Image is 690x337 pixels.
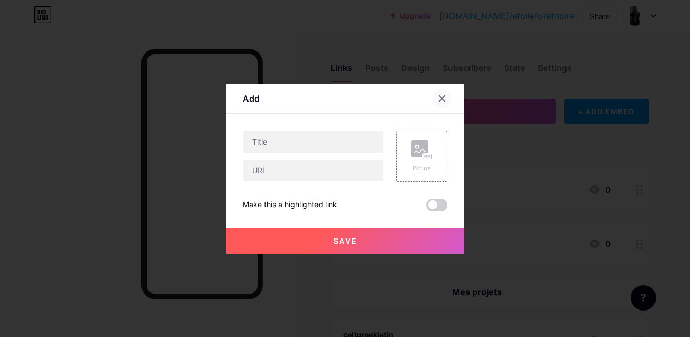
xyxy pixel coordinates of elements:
input: URL [243,160,383,181]
div: Picture [411,164,432,172]
input: Title [243,131,383,153]
button: Save [226,228,464,254]
div: Make this a highlighted link [243,199,337,211]
span: Save [333,236,357,245]
div: Add [243,92,260,105]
